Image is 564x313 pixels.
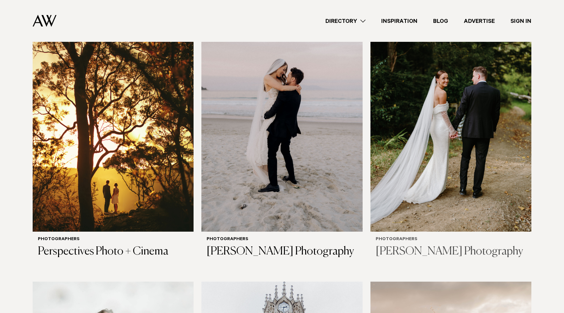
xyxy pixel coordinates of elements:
a: Auckland Weddings Photographers | Rebecca Bradley Photography Photographers [PERSON_NAME] Photogr... [201,15,362,263]
h6: Photographers [207,237,357,242]
h6: Photographers [38,237,188,242]
a: Directory [318,17,373,25]
img: Auckland Weddings Photographers | Ethan Lowry Photography [370,15,531,232]
a: Sign In [503,17,539,25]
img: Auckland Weddings Photographers | Rebecca Bradley Photography [201,15,362,232]
a: Blog [425,17,456,25]
h3: [PERSON_NAME] Photography [207,245,357,258]
h3: [PERSON_NAME] Photography [376,245,526,258]
a: Inspiration [373,17,425,25]
img: Auckland Weddings Photographers | Perspectives Photo + Cinema [33,15,194,232]
h3: Perspectives Photo + Cinema [38,245,188,258]
h6: Photographers [376,237,526,242]
img: Auckland Weddings Logo [33,15,56,27]
a: Advertise [456,17,503,25]
a: Auckland Weddings Photographers | Ethan Lowry Photography Photographers [PERSON_NAME] Photography [370,15,531,263]
a: Auckland Weddings Photographers | Perspectives Photo + Cinema Photographers Perspectives Photo + ... [33,15,194,263]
